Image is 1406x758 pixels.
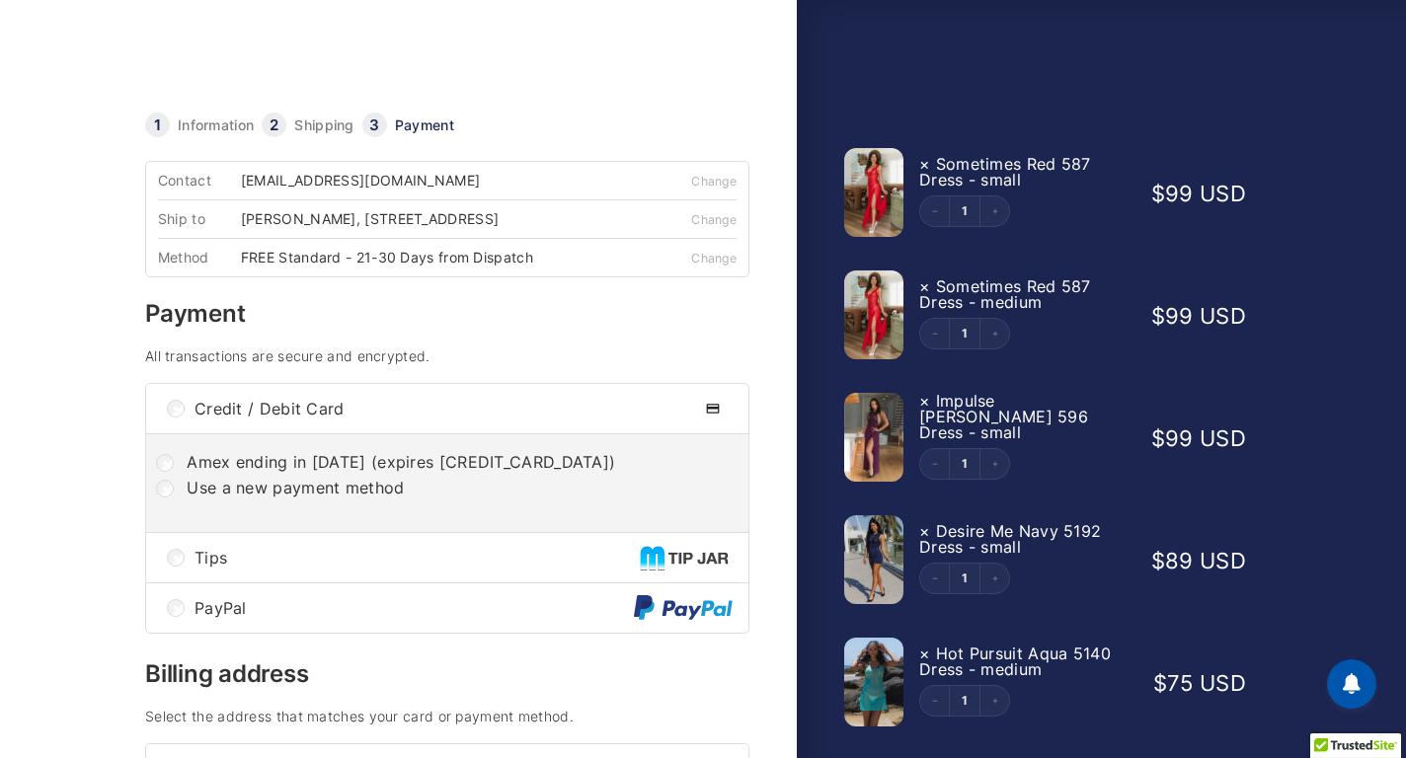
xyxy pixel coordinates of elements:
[1151,303,1165,329] span: $
[195,401,693,417] span: Credit / Debit Card
[919,644,1111,679] span: Hot Pursuit Aqua 5140 Dress - medium
[844,148,903,237] img: Sometimes Red 587 Dress 02
[1151,425,1246,451] bdi: 99 USD
[158,174,241,188] div: Contact
[1153,670,1167,696] span: $
[145,662,749,686] h3: Billing address
[1151,181,1246,206] bdi: 99 USD
[979,564,1009,593] button: Increment
[1151,425,1165,451] span: $
[920,564,950,593] button: Decrement
[919,154,1091,189] span: Sometimes Red 587 Dress - small
[294,118,353,132] a: Shipping
[241,212,512,226] div: [PERSON_NAME], [STREET_ADDRESS]
[950,458,979,470] a: Edit
[920,196,950,226] button: Decrement
[158,212,241,226] div: Ship to
[187,478,404,497] label: Use a new payment method
[693,397,733,420] img: Credit / Debit Card
[950,205,979,217] a: Edit
[920,319,950,348] button: Decrement
[195,550,640,566] span: Tips
[1151,548,1246,573] bdi: 89 USD
[844,515,903,604] img: Desire Me Navy 5192 Dress 11
[950,695,979,707] a: Edit
[950,328,979,340] a: Edit
[919,154,930,174] a: Remove this item
[844,638,903,726] img: Hot Pursuit Aqua 5140 Dress 01
[919,391,1088,442] span: Impulse [PERSON_NAME] 596 Dress - small
[158,251,241,265] div: Method
[979,449,1009,479] button: Increment
[920,449,950,479] button: Decrement
[919,521,930,541] a: Remove this item
[241,251,547,265] div: FREE Standard - 21-30 Days from Dispatch
[1151,548,1165,573] span: $
[979,319,1009,348] button: Increment
[691,212,737,227] a: Change
[919,276,1091,312] span: Sometimes Red 587 Dress - medium
[395,118,454,132] a: Payment
[919,391,930,411] a: Remove this item
[844,270,903,359] img: Sometimes Red 587 Dress 02
[919,521,1101,557] span: Desire Me Navy 5192 Dress - small
[1151,303,1246,329] bdi: 99 USD
[844,393,903,482] img: Impulse Berry 596 Dress 02
[1153,670,1246,696] bdi: 75 USD
[178,118,254,132] a: Information
[919,644,930,663] a: Remove this item
[691,251,737,265] a: Change
[691,174,737,189] a: Change
[979,686,1009,716] button: Increment
[920,686,950,716] button: Decrement
[1151,181,1165,206] span: $
[640,546,733,570] img: Tips
[979,196,1009,226] button: Increment
[195,600,634,616] span: PayPal
[919,276,930,296] a: Remove this item
[950,572,979,584] a: Edit
[634,595,733,622] img: PayPal
[145,710,749,723] h4: Select the address that matches your card or payment method.
[187,452,615,472] label: Amex ending in [DATE] (expires [CREDIT_CARD_DATA])
[241,174,494,188] div: [EMAIL_ADDRESS][DOMAIN_NAME]
[145,302,749,326] h3: Payment
[145,349,749,363] h4: All transactions are secure and encrypted.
